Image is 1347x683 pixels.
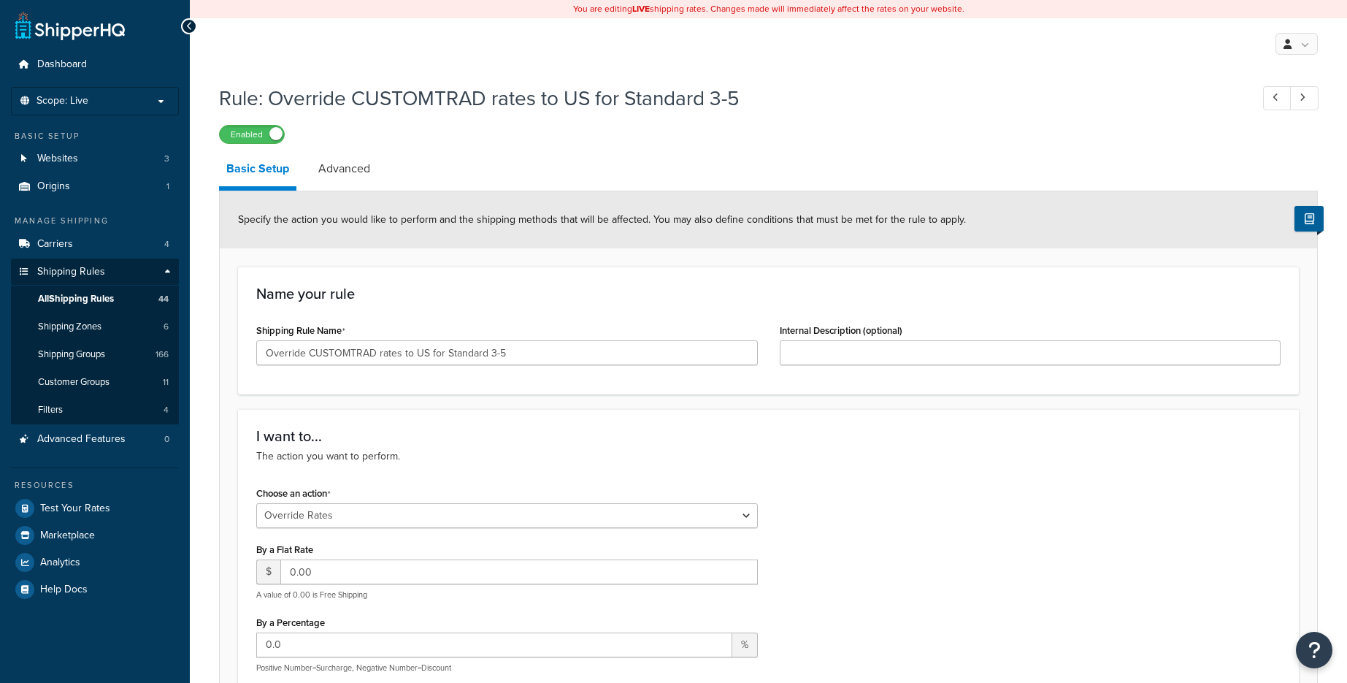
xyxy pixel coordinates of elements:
[38,376,110,389] span: Customer Groups
[38,293,114,305] span: All Shipping Rules
[11,369,179,396] li: Customer Groups
[256,663,758,674] p: Positive Number=Surcharge, Negative Number=Discount
[780,325,902,336] label: Internal Description (optional)
[164,433,169,446] span: 0
[164,238,169,251] span: 4
[1294,206,1324,232] button: Show Help Docs
[11,397,179,424] a: Filters4
[238,212,966,227] span: Specify the action you would like to perform and the shipping methods that will be affected. You ...
[11,145,179,172] li: Websites
[256,286,1281,302] h3: Name your rule
[38,404,63,416] span: Filters
[164,404,169,416] span: 4
[256,560,280,584] span: $
[11,576,179,603] a: Help Docs
[40,503,110,515] span: Test Your Rates
[11,130,179,142] div: Basic Setup
[11,173,179,200] li: Origins
[164,153,169,165] span: 3
[311,151,377,186] a: Advanced
[256,544,313,555] label: By a Flat Rate
[40,530,95,542] span: Marketplace
[1290,86,1319,110] a: Next Record
[11,341,179,368] li: Shipping Groups
[38,321,101,333] span: Shipping Zones
[38,348,105,361] span: Shipping Groups
[256,428,1281,444] h3: I want to...
[163,376,169,389] span: 11
[156,348,169,361] span: 166
[11,145,179,172] a: Websites3
[11,51,179,78] a: Dashboard
[256,325,345,337] label: Shipping Rule Name
[37,180,70,193] span: Origins
[11,259,179,286] a: Shipping Rules
[1263,86,1292,110] a: Previous Record
[11,215,179,227] div: Manage Shipping
[11,479,179,492] div: Resources
[219,151,296,191] a: Basic Setup
[37,95,88,107] span: Scope: Live
[11,369,179,396] a: Customer Groups11
[11,313,179,340] a: Shipping Zones6
[11,426,179,453] li: Advanced Features
[37,266,105,278] span: Shipping Rules
[11,173,179,200] a: Origins1
[11,522,179,549] a: Marketplace
[158,293,169,305] span: 44
[37,238,73,251] span: Carriers
[11,313,179,340] li: Shipping Zones
[11,231,179,258] li: Carriers
[11,286,179,313] a: AllShipping Rules44
[632,2,650,15] b: LIVE
[256,589,758,600] p: A value of 0.00 is Free Shipping
[11,426,179,453] a: Advanced Features0
[40,584,88,596] span: Help Docs
[220,126,284,143] label: Enabled
[37,153,78,165] span: Websites
[11,397,179,424] li: Filters
[37,433,126,446] span: Advanced Features
[40,557,80,569] span: Analytics
[256,449,1281,465] p: The action you want to perform.
[1296,632,1332,668] button: Open Resource Center
[164,321,169,333] span: 6
[11,549,179,576] a: Analytics
[256,617,325,628] label: By a Percentage
[219,84,1236,112] h1: Rule: Override CUSTOMTRAD rates to US for Standard 3-5
[11,259,179,425] li: Shipping Rules
[732,633,758,657] span: %
[256,488,331,500] label: Choose an action
[37,58,87,71] span: Dashboard
[11,231,179,258] a: Carriers4
[166,180,169,193] span: 1
[11,341,179,368] a: Shipping Groups166
[11,495,179,522] a: Test Your Rates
